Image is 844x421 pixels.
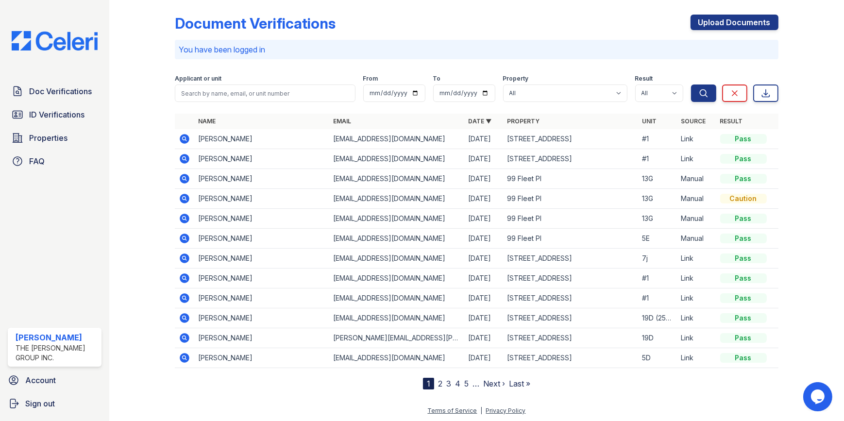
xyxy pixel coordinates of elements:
img: CE_Logo_Blue-a8612792a0a2168367f1c8372b55b34899dd931a85d93a1a3d3e32e68fde9ad4.png [4,31,105,51]
td: Manual [677,189,716,209]
td: [PERSON_NAME][EMAIL_ADDRESS][PERSON_NAME][DOMAIN_NAME] [329,328,464,348]
td: [DATE] [464,288,503,308]
td: [EMAIL_ADDRESS][DOMAIN_NAME] [329,308,464,328]
td: Link [677,288,716,308]
span: Account [25,374,56,386]
td: [PERSON_NAME] [194,249,329,269]
td: [EMAIL_ADDRESS][DOMAIN_NAME] [329,229,464,249]
div: Pass [720,214,767,223]
div: Pass [720,253,767,263]
td: 99 Fleet Pl [503,169,638,189]
a: 2 [438,379,442,388]
span: … [473,378,479,389]
a: 5 [464,379,469,388]
div: [PERSON_NAME] [16,332,98,343]
div: Pass [720,134,767,144]
label: From [363,75,378,83]
td: [DATE] [464,249,503,269]
a: Next › [483,379,505,388]
a: Last » [509,379,530,388]
td: [EMAIL_ADDRESS][DOMAIN_NAME] [329,288,464,308]
div: Pass [720,313,767,323]
div: Pass [720,353,767,363]
a: Properties [8,128,101,148]
td: [STREET_ADDRESS] [503,348,638,368]
div: Pass [720,293,767,303]
td: [PERSON_NAME] [194,308,329,328]
td: Link [677,328,716,348]
td: [STREET_ADDRESS] [503,249,638,269]
a: Sign out [4,394,105,413]
label: Result [635,75,653,83]
td: [DATE] [464,209,503,229]
td: [EMAIL_ADDRESS][DOMAIN_NAME] [329,129,464,149]
td: Link [677,308,716,328]
td: 13G [639,209,677,229]
td: [EMAIL_ADDRESS][DOMAIN_NAME] [329,269,464,288]
div: Document Verifications [175,15,336,32]
td: #1 [639,269,677,288]
td: [DATE] [464,169,503,189]
div: Pass [720,333,767,343]
td: 99 Fleet Pl [503,209,638,229]
td: [DATE] [464,229,503,249]
td: [EMAIL_ADDRESS][DOMAIN_NAME] [329,169,464,189]
td: 5E [639,229,677,249]
td: [STREET_ADDRESS] [503,129,638,149]
a: Privacy Policy [486,407,525,414]
td: 99 Fleet Pl [503,189,638,209]
div: | [480,407,482,414]
div: Pass [720,154,767,164]
td: [DATE] [464,348,503,368]
td: 13G [639,169,677,189]
td: [DATE] [464,149,503,169]
td: [EMAIL_ADDRESS][DOMAIN_NAME] [329,209,464,229]
td: 19D [639,328,677,348]
iframe: chat widget [803,382,834,411]
td: 13G [639,189,677,209]
a: Source [681,118,706,125]
td: [DATE] [464,269,503,288]
td: 5D [639,348,677,368]
a: Name [198,118,216,125]
a: 3 [446,379,451,388]
label: To [433,75,441,83]
td: [PERSON_NAME] [194,169,329,189]
a: Date ▼ [468,118,491,125]
td: [DATE] [464,308,503,328]
td: [EMAIL_ADDRESS][DOMAIN_NAME] [329,249,464,269]
td: [EMAIL_ADDRESS][DOMAIN_NAME] [329,189,464,209]
p: You have been logged in [179,44,774,55]
td: [STREET_ADDRESS] [503,269,638,288]
td: [PERSON_NAME] [194,288,329,308]
td: [DATE] [464,328,503,348]
label: Property [503,75,529,83]
td: Link [677,149,716,169]
a: Upload Documents [691,15,778,30]
td: [PERSON_NAME] [194,209,329,229]
td: [PERSON_NAME] [194,348,329,368]
a: 4 [455,379,460,388]
span: FAQ [29,155,45,167]
td: [EMAIL_ADDRESS][DOMAIN_NAME] [329,149,464,169]
a: Terms of Service [427,407,477,414]
td: [STREET_ADDRESS] [503,149,638,169]
td: [PERSON_NAME] [194,269,329,288]
td: #1 [639,149,677,169]
td: #1 [639,129,677,149]
span: Doc Verifications [29,85,92,97]
div: 1 [423,378,434,389]
td: [DATE] [464,189,503,209]
td: [STREET_ADDRESS] [503,288,638,308]
td: #1 [639,288,677,308]
a: FAQ [8,152,101,171]
td: [DATE] [464,129,503,149]
td: [EMAIL_ADDRESS][DOMAIN_NAME] [329,348,464,368]
td: Link [677,129,716,149]
td: 7j [639,249,677,269]
input: Search by name, email, or unit number [175,84,355,102]
span: Properties [29,132,68,144]
td: Link [677,269,716,288]
a: Doc Verifications [8,82,101,101]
